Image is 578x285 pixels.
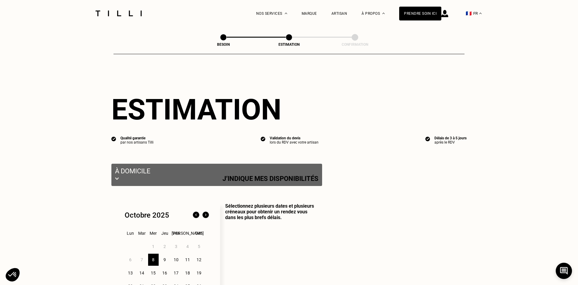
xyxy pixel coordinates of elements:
[160,254,170,266] div: 9
[120,136,154,140] div: Qualité garantie
[434,140,467,144] div: après le RDV
[261,136,266,141] img: icon list info
[93,11,144,16] img: Logo du service de couturière Tilli
[111,136,116,141] img: icon list info
[148,254,159,266] div: 8
[160,267,170,279] div: 16
[137,267,147,279] div: 14
[434,136,467,140] div: Délais de 3 à 5 jours
[302,11,317,16] a: Marque
[125,267,136,279] div: 13
[441,10,448,17] img: icône connexion
[182,254,193,266] div: 11
[115,175,119,182] img: svg+xml;base64,PHN2ZyB3aWR0aD0iMjIiIGhlaWdodD0iMTEiIHZpZXdCb3g9IjAgMCAyMiAxMSIgZmlsbD0ibm9uZSIgeG...
[148,267,159,279] div: 15
[115,167,319,175] p: À domicile
[382,13,385,14] img: Menu déroulant à propos
[325,42,385,47] div: Confirmation
[270,136,319,140] div: Validation du devis
[399,7,441,20] a: Prendre soin ici
[479,13,482,14] img: menu déroulant
[120,140,154,144] div: par nos artisans Tilli
[191,210,201,220] img: Mois précédent
[222,175,319,182] p: J‘indique mes disponibilités
[111,93,467,126] div: Estimation
[194,254,204,266] div: 12
[466,11,472,16] span: 🇫🇷
[171,254,182,266] div: 10
[193,42,253,47] div: Besoin
[125,211,169,219] div: Octobre 2025
[270,140,319,144] div: lors du RDV avec votre artisan
[201,210,210,220] img: Mois suivant
[182,267,193,279] div: 18
[194,267,204,279] div: 19
[331,11,347,16] a: Artisan
[285,13,287,14] img: Menu déroulant
[425,136,430,141] img: icon list info
[259,42,319,47] div: Estimation
[171,267,182,279] div: 17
